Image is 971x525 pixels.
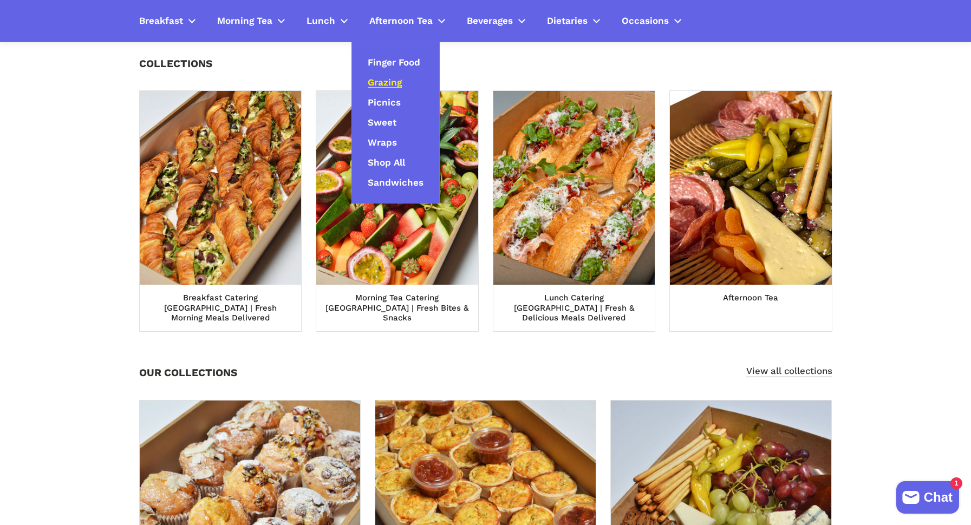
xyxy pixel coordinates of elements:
[514,293,634,325] span: Lunch Catering [GEOGRAPHIC_DATA] | Fresh & Delicious Meals Delivered
[217,15,272,28] span: Morning Tea
[351,52,436,73] a: Finger Food
[670,91,832,285] img: Afternoon Tea
[164,293,277,325] span: Breakfast Catering [GEOGRAPHIC_DATA] | Fresh Morning Meals Delivered
[140,91,302,331] a: Breakfast Catering Sydney | Fresh Morning Meals Delivered Breakfast Catering [GEOGRAPHIC_DATA] | ...
[139,15,183,28] span: Breakfast
[536,8,611,34] a: Dietaries
[351,153,421,173] a: Shop All
[493,91,655,331] a: Lunch Catering Sydney | Fresh & Delicious Meals Delivered Lunch Catering [GEOGRAPHIC_DATA] | Fres...
[296,8,359,34] a: Lunch
[316,91,478,285] img: Morning Tea Catering Sydney | Fresh Bites & Snacks
[368,97,401,109] span: Picnics
[467,15,513,28] span: Beverages
[368,137,397,149] span: Wraps
[369,15,433,28] span: Afternoon Tea
[368,117,396,129] span: Sweet
[547,15,588,28] span: Dietaries
[325,293,468,325] span: Morning Tea Catering [GEOGRAPHIC_DATA] | Fresh Bites & Snacks
[351,113,413,133] a: Sweet
[368,157,405,169] span: Shop All
[746,365,832,377] a: View all collections
[128,8,206,34] a: Breakfast
[140,91,302,285] img: Breakfast Catering Sydney | Fresh Morning Meals Delivered
[456,8,536,34] a: Beverages
[723,293,778,304] span: Afternoon Tea
[316,91,478,331] a: Morning Tea Catering Sydney | Fresh Bites & Snacks Morning Tea Catering [GEOGRAPHIC_DATA] | Fresh...
[622,15,669,28] span: Occasions
[359,8,456,34] a: Afternoon Tea
[307,15,335,28] span: Lunch
[368,77,402,89] span: Grazing
[493,91,655,285] img: Lunch Catering Sydney | Fresh & Delicious Meals Delivered
[611,8,692,34] a: Occasions
[139,58,212,69] h2: COLLECTIONS
[206,8,296,34] a: Morning Tea
[670,91,832,331] a: Afternoon Tea Afternoon Tea
[351,173,440,193] a: Sandwiches
[368,57,420,69] span: Finger Food
[368,177,423,189] span: Sandwiches
[351,133,413,153] a: Wraps
[893,481,962,516] inbox-online-store-chat: Shopify online store chat
[139,367,237,378] h2: OUR COLLECTIONS
[351,93,417,113] a: Picnics
[351,73,418,93] a: Grazing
